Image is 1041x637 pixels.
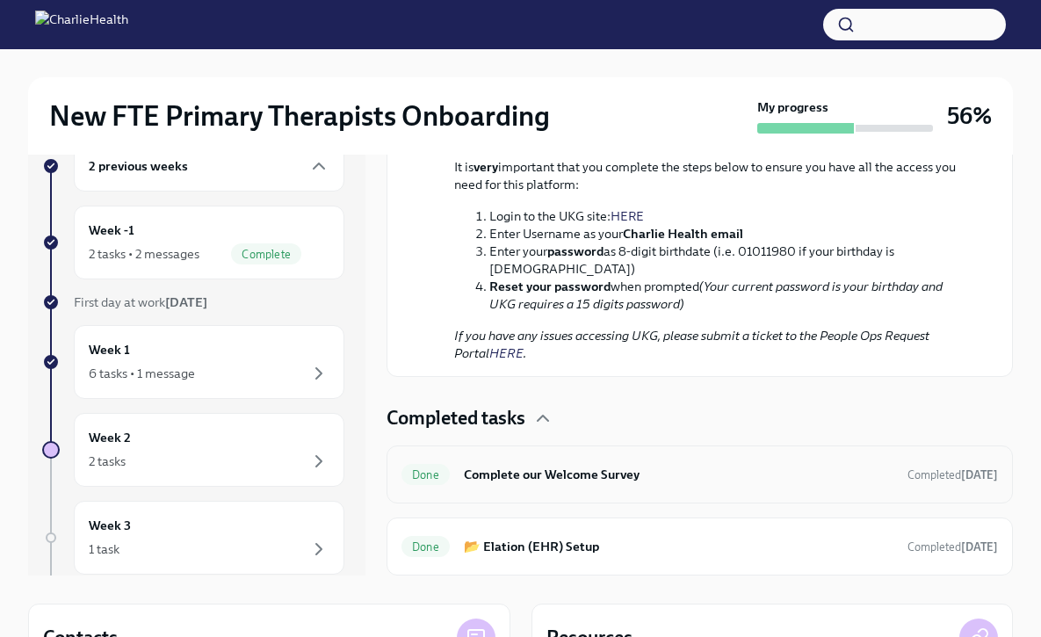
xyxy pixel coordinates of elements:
[489,207,970,225] li: Login to the UKG site:
[89,428,131,447] h6: Week 2
[489,279,611,294] strong: Reset your password
[401,532,998,561] a: Done📂 Elation (EHR) SetupCompleted[DATE]
[74,141,344,192] div: 2 previous weeks
[401,540,450,554] span: Done
[42,206,344,279] a: Week -12 tasks • 2 messagesComplete
[42,293,344,311] a: First day at work[DATE]
[464,537,893,556] h6: 📂 Elation (EHR) Setup
[489,242,970,278] li: Enter your as 8-digit birthdate (i.e. 01011980 if your birthday is [DEMOGRAPHIC_DATA])
[907,539,998,555] span: September 7th, 2025 15:52
[89,365,195,382] div: 6 tasks • 1 message
[757,98,828,116] strong: My progress
[489,278,970,313] li: when prompted
[89,452,126,470] div: 2 tasks
[89,221,134,240] h6: Week -1
[42,501,344,575] a: Week 31 task
[89,340,130,359] h6: Week 1
[464,465,893,484] h6: Complete our Welcome Survey
[961,540,998,554] strong: [DATE]
[947,100,992,132] h3: 56%
[547,243,604,259] strong: password
[401,468,450,481] span: Done
[89,156,188,176] h6: 2 previous weeks
[907,467,998,483] span: September 7th, 2025 15:39
[401,460,998,489] a: DoneComplete our Welcome SurveyCompleted[DATE]
[454,328,929,361] em: If you have any issues accessing UKG, please submit a ticket to the People Ops Request Portal .
[42,325,344,399] a: Week 16 tasks • 1 message
[489,279,943,312] em: (Your current password is your birthday and UKG requires a 15 digits password)
[387,405,525,431] h4: Completed tasks
[165,294,207,310] strong: [DATE]
[42,413,344,487] a: Week 22 tasks
[454,158,970,193] p: It is important that you complete the steps below to ensure you have all the access you need for ...
[35,11,128,39] img: CharlieHealth
[907,468,998,481] span: Completed
[89,516,131,535] h6: Week 3
[961,468,998,481] strong: [DATE]
[231,248,301,261] span: Complete
[74,294,207,310] span: First day at work
[89,540,119,558] div: 1 task
[611,208,644,224] a: HERE
[49,98,550,134] h2: New FTE Primary Therapists Onboarding
[89,245,199,263] div: 2 tasks • 2 messages
[623,226,743,242] strong: Charlie Health email
[907,540,998,554] span: Completed
[489,345,524,361] a: HERE
[489,225,970,242] li: Enter Username as your
[474,159,498,175] strong: very
[387,405,1013,431] div: Completed tasks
